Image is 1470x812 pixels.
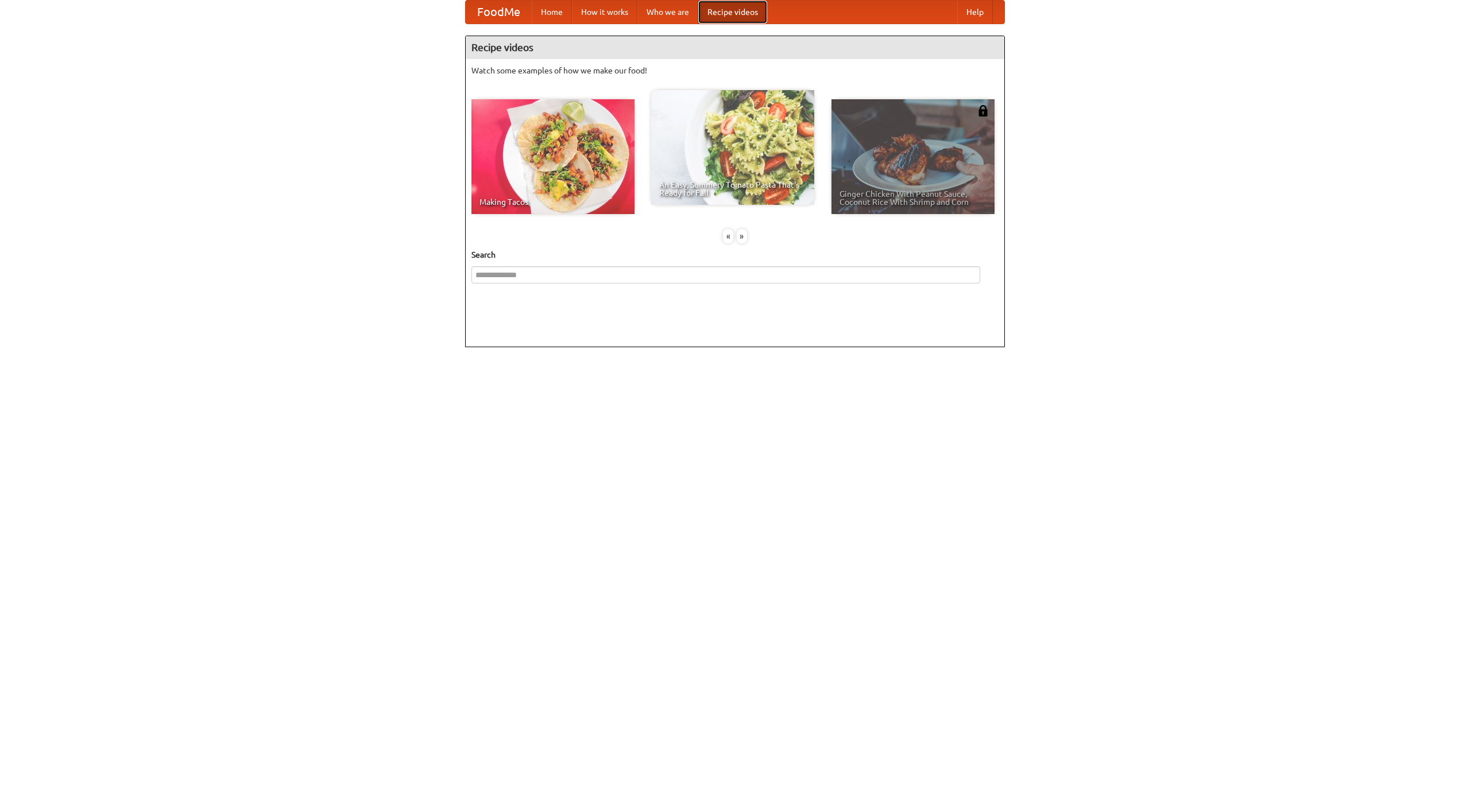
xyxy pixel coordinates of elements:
a: An Easy, Summery Tomato Pasta That's Ready for Fall [651,90,814,205]
p: Watch some examples of how we make our food! [471,65,999,76]
a: FoodMe [466,1,532,24]
img: 483408.png [977,105,989,116]
a: Making Tacos [471,99,635,214]
a: How it works [572,1,637,24]
span: Making Tacos [479,198,626,206]
div: « [723,229,733,243]
a: Home [532,1,572,24]
a: Help [957,1,993,24]
a: Who we are [637,1,698,24]
h4: Recipe videos [466,36,1004,59]
span: An Easy, Summery Tomato Pasta That's Ready for Fall [659,181,806,197]
a: Recipe videos [698,1,767,24]
div: » [737,229,747,243]
h5: Search [471,249,999,261]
